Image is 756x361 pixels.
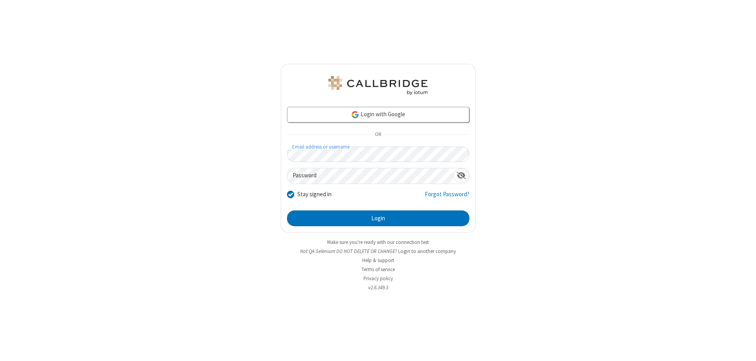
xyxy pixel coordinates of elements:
li: Not QA Selenium DO NOT DELETE OR CHANGE? [281,247,476,255]
img: google-icon.png [351,110,359,119]
label: Stay signed in [297,190,332,199]
span: OR [372,129,384,140]
div: Show password [454,168,469,183]
button: Login [287,210,469,226]
li: v2.6.349.3 [281,284,476,291]
a: Make sure you're ready with our connection test [327,239,429,246]
img: QA Selenium DO NOT DELETE OR CHANGE [327,76,429,95]
a: Terms of service [361,266,395,273]
iframe: Chat [736,341,750,355]
a: Forgot Password? [425,190,469,205]
a: Login with Google [287,107,469,123]
input: Email address or username [287,147,469,162]
input: Password [287,168,454,184]
a: Help & support [362,257,394,264]
button: Login to another company [398,247,456,255]
a: Privacy policy [363,275,393,282]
